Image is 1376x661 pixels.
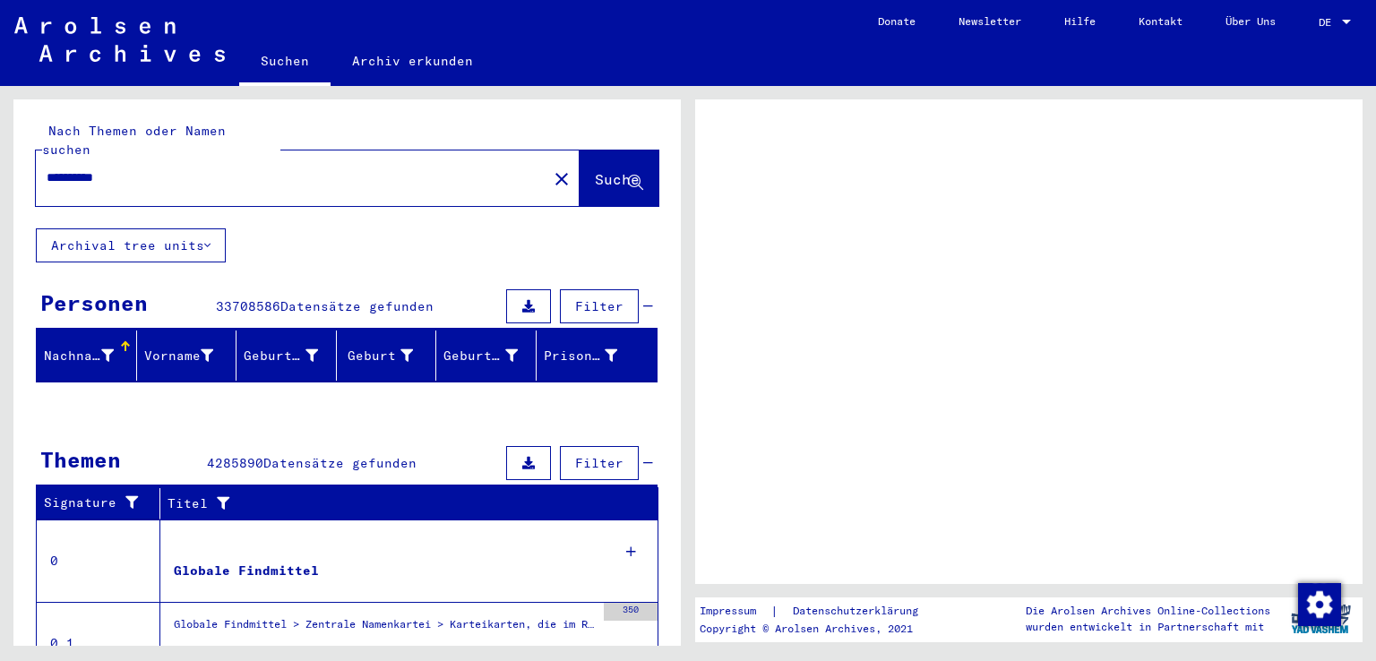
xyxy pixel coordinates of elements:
button: Clear [544,160,580,196]
a: Impressum [700,602,770,621]
div: Geburtsdatum [443,341,540,370]
div: Geburt‏ [344,347,414,365]
td: 0 [37,519,160,602]
a: Datenschutzerklärung [778,602,940,621]
div: Personen [40,287,148,319]
button: Suche [580,150,658,206]
div: Vorname [144,341,236,370]
div: Geburtsname [244,347,318,365]
div: Prisoner # [544,347,618,365]
div: Signature [44,489,164,518]
button: Filter [560,446,639,480]
div: Nachname [44,347,114,365]
div: Geburtsdatum [443,347,518,365]
mat-header-cell: Geburtsdatum [436,330,537,381]
button: Filter [560,289,639,323]
div: Titel [168,489,641,518]
div: Geburt‏ [344,341,436,370]
a: Suchen [239,39,331,86]
mat-label: Nach Themen oder Namen suchen [42,123,226,158]
button: Archival tree units [36,228,226,262]
p: Copyright © Arolsen Archives, 2021 [700,621,940,637]
span: Filter [575,298,623,314]
mat-header-cell: Geburtsname [236,330,337,381]
div: 350 [604,603,658,621]
span: Datensätze gefunden [280,298,434,314]
div: Geburtsname [244,341,340,370]
p: Die Arolsen Archives Online-Collections [1026,603,1270,619]
mat-header-cell: Geburt‏ [337,330,437,381]
div: Globale Findmittel [174,562,319,580]
div: Nachname [44,341,136,370]
div: Zustimmung ändern [1297,582,1340,625]
div: Globale Findmittel > Zentrale Namenkartei > Karteikarten, die im Rahmen der sequentiellen Massend... [174,616,595,641]
div: Vorname [144,347,214,365]
img: yv_logo.png [1287,597,1354,641]
a: Archiv erkunden [331,39,494,82]
div: | [700,602,940,621]
mat-header-cell: Prisoner # [537,330,658,381]
span: Suche [595,170,640,188]
img: Arolsen_neg.svg [14,17,225,62]
span: 33708586 [216,298,280,314]
mat-icon: close [551,168,572,190]
img: Zustimmung ändern [1298,583,1341,626]
div: Signature [44,494,146,512]
mat-header-cell: Vorname [137,330,237,381]
div: Themen [40,443,121,476]
span: Filter [575,455,623,471]
p: wurden entwickelt in Partnerschaft mit [1026,619,1270,635]
div: Titel [168,494,623,513]
mat-header-cell: Nachname [37,330,137,381]
div: Prisoner # [544,341,641,370]
span: Datensätze gefunden [263,455,417,471]
span: 4285890 [207,455,263,471]
span: DE [1319,16,1338,29]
